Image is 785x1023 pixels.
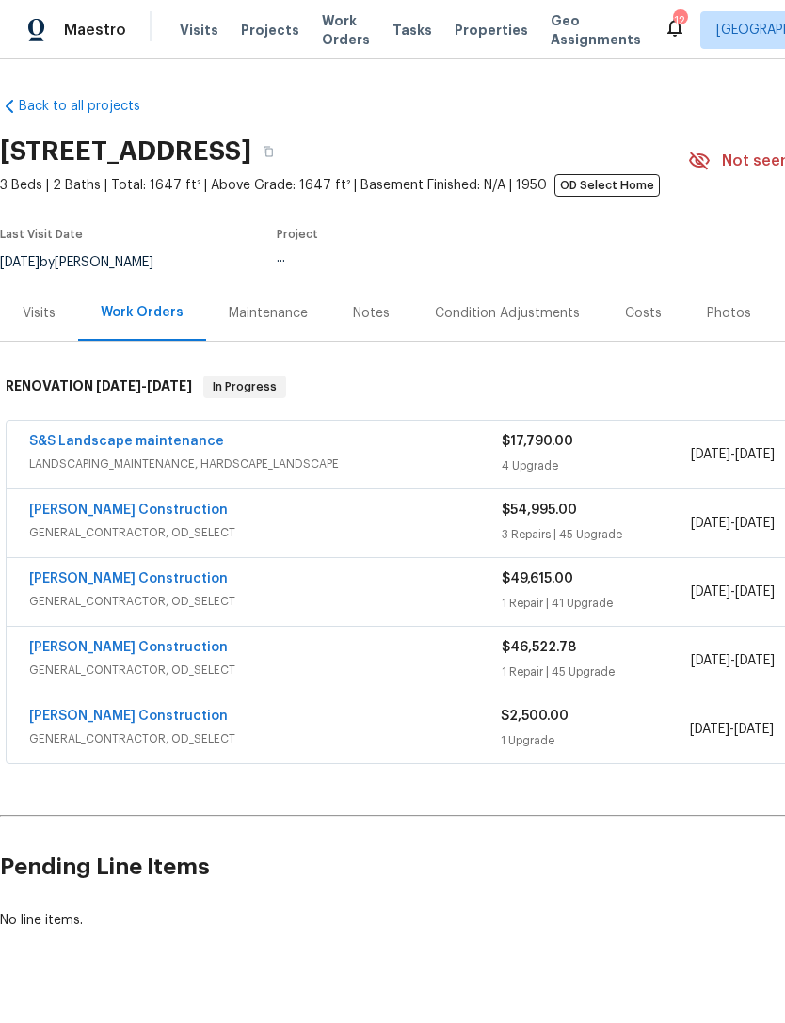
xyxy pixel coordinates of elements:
[229,304,308,323] div: Maintenance
[29,523,502,542] span: GENERAL_CONTRACTOR, OD_SELECT
[29,641,228,654] a: [PERSON_NAME] Construction
[691,514,775,533] span: -
[691,654,730,667] span: [DATE]
[29,572,228,585] a: [PERSON_NAME] Construction
[502,525,691,544] div: 3 Repairs | 45 Upgrade
[735,585,775,599] span: [DATE]
[29,504,228,517] a: [PERSON_NAME] Construction
[502,594,691,613] div: 1 Repair | 41 Upgrade
[322,11,370,49] span: Work Orders
[23,304,56,323] div: Visits
[392,24,432,37] span: Tasks
[625,304,662,323] div: Costs
[690,723,729,736] span: [DATE]
[502,456,691,475] div: 4 Upgrade
[673,11,686,30] div: 12
[691,585,730,599] span: [DATE]
[29,710,228,723] a: [PERSON_NAME] Construction
[502,435,573,448] span: $17,790.00
[734,723,774,736] span: [DATE]
[6,376,192,398] h6: RENOVATION
[277,251,638,264] div: ...
[691,517,730,530] span: [DATE]
[691,651,775,670] span: -
[29,435,224,448] a: S&S Landscape maintenance
[180,21,218,40] span: Visits
[501,731,689,750] div: 1 Upgrade
[551,11,641,49] span: Geo Assignments
[735,517,775,530] span: [DATE]
[29,729,501,748] span: GENERAL_CONTRACTOR, OD_SELECT
[205,377,284,396] span: In Progress
[96,379,141,392] span: [DATE]
[435,304,580,323] div: Condition Adjustments
[277,229,318,240] span: Project
[735,654,775,667] span: [DATE]
[502,504,577,517] span: $54,995.00
[502,572,573,585] span: $49,615.00
[29,455,502,473] span: LANDSCAPING_MAINTENANCE, HARDSCAPE_LANDSCAPE
[455,21,528,40] span: Properties
[251,135,285,168] button: Copy Address
[29,661,502,679] span: GENERAL_CONTRACTOR, OD_SELECT
[101,303,184,322] div: Work Orders
[241,21,299,40] span: Projects
[691,448,730,461] span: [DATE]
[501,710,569,723] span: $2,500.00
[353,304,390,323] div: Notes
[691,445,775,464] span: -
[554,174,660,197] span: OD Select Home
[64,21,126,40] span: Maestro
[502,641,576,654] span: $46,522.78
[502,663,691,681] div: 1 Repair | 45 Upgrade
[691,583,775,601] span: -
[96,379,192,392] span: -
[735,448,775,461] span: [DATE]
[29,592,502,611] span: GENERAL_CONTRACTOR, OD_SELECT
[707,304,751,323] div: Photos
[690,720,774,739] span: -
[147,379,192,392] span: [DATE]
